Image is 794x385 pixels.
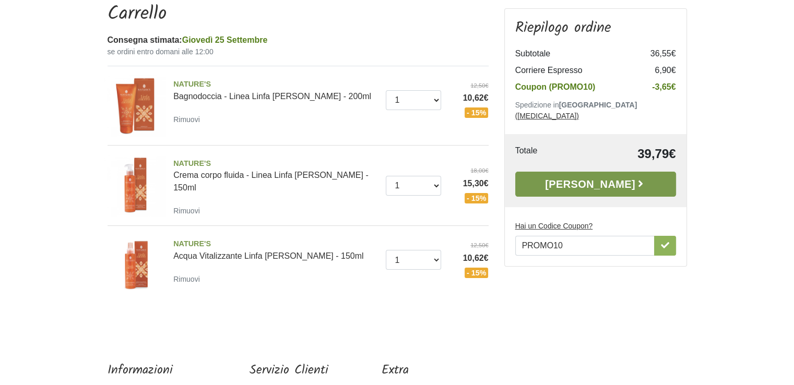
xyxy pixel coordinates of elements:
span: 15,30€ [449,177,489,190]
a: [PERSON_NAME] [515,172,676,197]
input: Hai un Codice Coupon? [515,236,655,256]
small: Rimuovi [173,207,200,215]
img: Bagnodoccia - Linea Linfa d'Acero - 200ml [104,75,166,137]
span: - 15% [465,268,489,278]
p: Spedizione in [515,100,676,122]
h5: Servizio Clienti [250,363,328,378]
td: Subtotale [515,45,634,62]
span: NATURE'S [173,238,378,250]
span: NATURE'S [173,158,378,170]
h1: Carrello [108,3,489,26]
td: Corriere Espresso [515,62,634,79]
span: Giovedì 25 Settembre [182,35,268,44]
img: Acqua Vitalizzante Linfa d'Acero - 150ml [104,234,166,296]
span: 10,62€ [449,92,489,104]
del: 18,00€ [449,166,489,175]
h5: Extra [382,363,451,378]
a: Rimuovi [173,204,204,217]
td: Coupon (PROMO10) [515,79,634,95]
del: 12,50€ [449,81,489,90]
small: Rimuovi [173,275,200,283]
b: [GEOGRAPHIC_DATA] [559,101,637,109]
td: -3,65€ [634,79,676,95]
del: 12,50€ [449,241,489,250]
span: - 15% [465,193,489,203]
a: Rimuovi [173,113,204,126]
td: 6,90€ [634,62,676,79]
small: se ordini entro domani alle 12:00 [108,46,489,57]
a: NATURE'SCrema corpo fluida - Linea Linfa [PERSON_NAME] - 150ml [173,158,378,192]
img: Crema corpo fluida - Linea Linfa d'Acero - 150ml [104,154,166,216]
span: - 15% [465,107,489,118]
span: NATURE'S [173,79,378,90]
a: ([MEDICAL_DATA]) [515,112,579,120]
label: Hai un Codice Coupon? [515,221,593,232]
a: NATURE'SBagnodoccia - Linea Linfa [PERSON_NAME] - 200ml [173,79,378,101]
small: Rimuovi [173,115,200,124]
td: 39,79€ [574,145,676,163]
u: Hai un Codice Coupon? [515,222,593,230]
a: NATURE'SAcqua Vitalizzante Linfa [PERSON_NAME] - 150ml [173,238,378,260]
td: Totale [515,145,574,163]
h5: Informazioni [108,363,196,378]
h3: Riepilogo ordine [515,19,676,37]
td: 36,55€ [634,45,676,62]
div: Consegna stimata: [108,34,489,46]
span: 10,62€ [449,252,489,264]
a: Rimuovi [173,272,204,285]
